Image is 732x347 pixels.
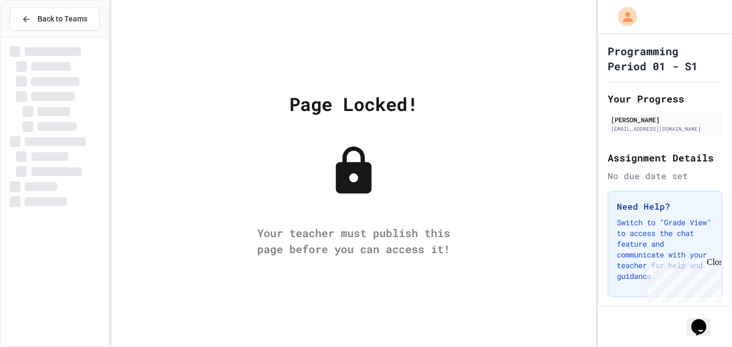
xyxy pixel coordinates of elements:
[608,169,722,182] div: No due date set
[687,304,721,336] iframe: chat widget
[611,115,719,124] div: [PERSON_NAME]
[608,43,722,73] h1: Programming Period 01 - S1
[38,13,87,25] span: Back to Teams
[10,8,100,31] button: Back to Teams
[617,217,713,282] p: Switch to "Grade View" to access the chat feature and communicate with your teacher for help and ...
[4,4,74,68] div: Chat with us now!Close
[643,257,721,303] iframe: chat widget
[611,125,719,133] div: [EMAIL_ADDRESS][DOMAIN_NAME]
[608,150,722,165] h2: Assignment Details
[289,90,418,117] div: Page Locked!
[608,91,722,106] h2: Your Progress
[607,4,640,29] div: My Account
[617,200,713,213] h3: Need Help?
[247,225,461,257] div: Your teacher must publish this page before you can access it!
